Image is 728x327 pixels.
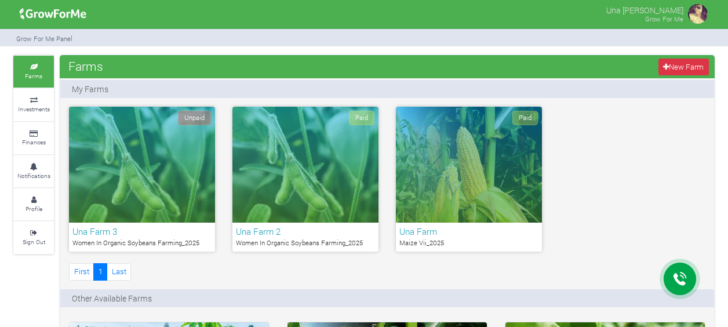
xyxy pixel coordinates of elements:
[72,83,108,95] p: My Farms
[69,107,215,252] a: Unpaid Una Farm 3 Women In Organic Soybeans Farming_2025
[399,238,538,248] p: Maize Vii_2025
[13,122,54,154] a: Finances
[686,2,709,26] img: growforme image
[236,238,375,248] p: Women In Organic Soybeans Farming_2025
[93,263,107,280] a: 1
[178,111,211,125] span: Unpaid
[349,111,374,125] span: Paid
[107,263,131,280] a: Last
[232,107,378,252] a: Paid Una Farm 2 Women In Organic Soybeans Farming_2025
[645,14,683,23] small: Grow For Me
[658,59,709,75] a: New Farm
[16,34,72,43] small: Grow For Me Panel
[72,226,212,237] h6: Una Farm 3
[72,292,152,304] p: Other Available Farms
[13,221,54,253] a: Sign Out
[69,263,131,280] nav: Page Navigation
[23,238,45,246] small: Sign Out
[399,226,538,237] h6: Una Farm
[17,172,50,180] small: Notifications
[606,2,683,16] p: Una [PERSON_NAME]
[13,155,54,187] a: Notifications
[26,205,42,213] small: Profile
[13,89,54,121] a: Investments
[69,263,94,280] a: First
[236,226,375,237] h6: Una Farm 2
[65,54,106,78] span: Farms
[22,138,46,146] small: Finances
[512,111,538,125] span: Paid
[16,2,90,26] img: growforme image
[18,105,50,113] small: Investments
[13,188,54,220] a: Profile
[72,238,212,248] p: Women In Organic Soybeans Farming_2025
[13,56,54,88] a: Farms
[396,107,542,252] a: Paid Una Farm Maize Vii_2025
[25,72,42,80] small: Farms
